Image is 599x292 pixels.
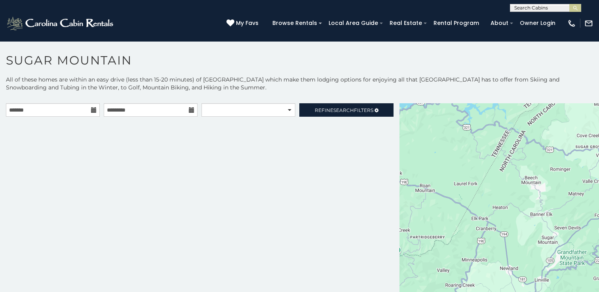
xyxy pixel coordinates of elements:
a: Rental Program [430,17,483,29]
span: Search [333,107,354,113]
a: About [487,17,512,29]
span: Refine Filters [315,107,373,113]
span: My Favs [236,19,259,27]
img: mail-regular-white.png [584,19,593,28]
a: My Favs [226,19,261,28]
img: White-1-2.png [6,15,116,31]
a: RefineSearchFilters [299,103,393,117]
img: phone-regular-white.png [567,19,576,28]
a: Real Estate [386,17,426,29]
a: Owner Login [516,17,559,29]
a: Browse Rentals [268,17,321,29]
a: Local Area Guide [325,17,382,29]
